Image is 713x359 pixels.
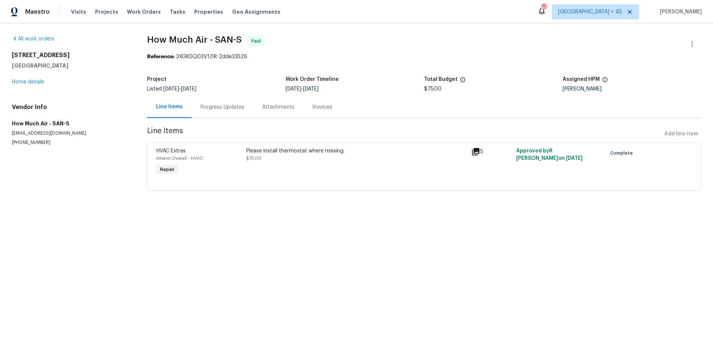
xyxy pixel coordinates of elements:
span: Repair [157,166,178,173]
span: $75.00 [424,86,442,92]
div: Please install thermostat where missing. [246,147,467,155]
span: Approved by R [PERSON_NAME] on [516,148,583,161]
div: Invoices [312,103,332,111]
div: Attachments [262,103,294,111]
span: - [286,86,319,92]
span: - [163,86,196,92]
h4: Vendor Info [12,103,129,111]
a: Home details [12,79,44,85]
span: Work Orders [127,8,161,16]
span: [PERSON_NAME] [657,8,702,16]
h5: How Much Air - SAN-S [12,120,129,127]
span: Projects [95,8,118,16]
span: The hpm assigned to this work order. [602,77,608,86]
span: Geo Assignments [232,8,280,16]
span: Maestro [25,8,50,16]
div: 826 [541,4,546,12]
span: Visits [71,8,86,16]
span: [GEOGRAPHIC_DATA] + 45 [558,8,622,16]
span: [DATE] [181,86,196,92]
span: [DATE] [566,156,583,161]
a: All work orders [12,36,54,42]
span: Paid [251,37,264,45]
h5: Total Budget [424,77,458,82]
span: HVAC Extras [156,148,186,154]
span: Tasks [170,9,185,14]
span: [DATE] [286,86,301,92]
span: Interior Overall - HVAC [156,156,203,161]
div: Progress Updates [201,103,244,111]
h5: Project [147,77,166,82]
h5: Assigned HPM [563,77,600,82]
span: The total cost of line items that have been proposed by Opendoor. This sum includes line items th... [460,77,466,86]
h2: [STREET_ADDRESS] [12,52,129,59]
h5: Work Order Timeline [286,77,339,82]
span: [DATE] [303,86,319,92]
h5: [GEOGRAPHIC_DATA] [12,62,129,69]
p: [PHONE_NUMBER] [12,139,129,146]
span: Listed [147,86,196,92]
span: $75.00 [246,156,261,161]
div: 3XGKGQ03V1J1R-2dde33526 [147,53,701,60]
div: 5 [471,147,512,156]
span: How Much Air - SAN-S [147,35,242,44]
span: Line Items [147,127,661,141]
span: Complete [610,149,636,157]
div: Line Items [156,103,183,111]
div: [PERSON_NAME] [563,86,701,92]
b: Reference: [147,54,175,59]
span: Properties [194,8,223,16]
span: [DATE] [163,86,179,92]
p: [EMAIL_ADDRESS][DOMAIN_NAME] [12,130,129,136]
